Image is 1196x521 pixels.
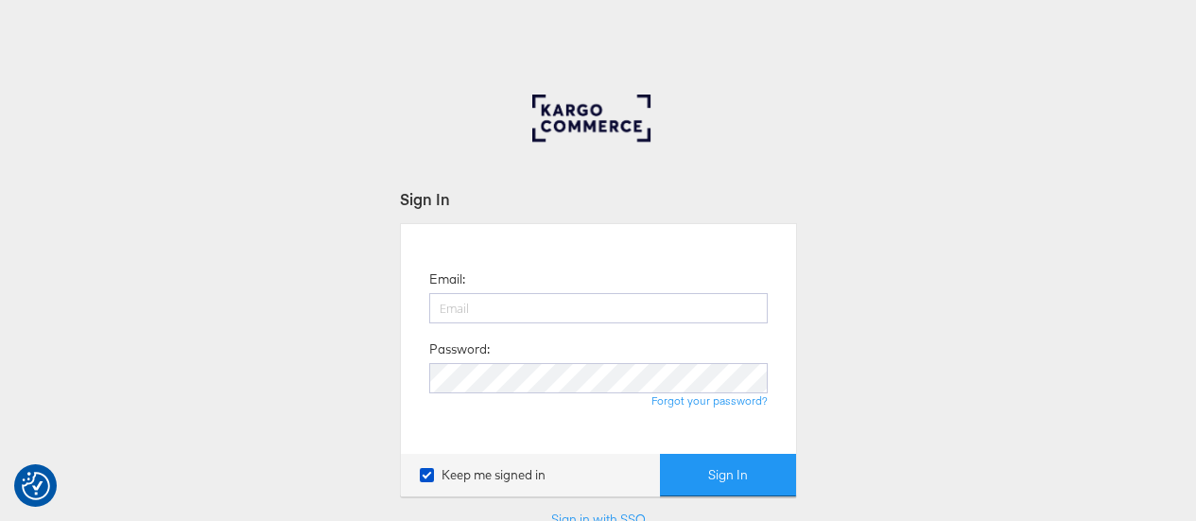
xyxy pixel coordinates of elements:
img: Revisit consent button [22,472,50,500]
button: Sign In [660,454,796,496]
button: Consent Preferences [22,472,50,500]
label: Email: [429,270,465,288]
div: Sign In [400,188,797,210]
a: Forgot your password? [651,393,768,408]
label: Keep me signed in [420,466,546,484]
label: Password: [429,340,490,358]
input: Email [429,293,768,323]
